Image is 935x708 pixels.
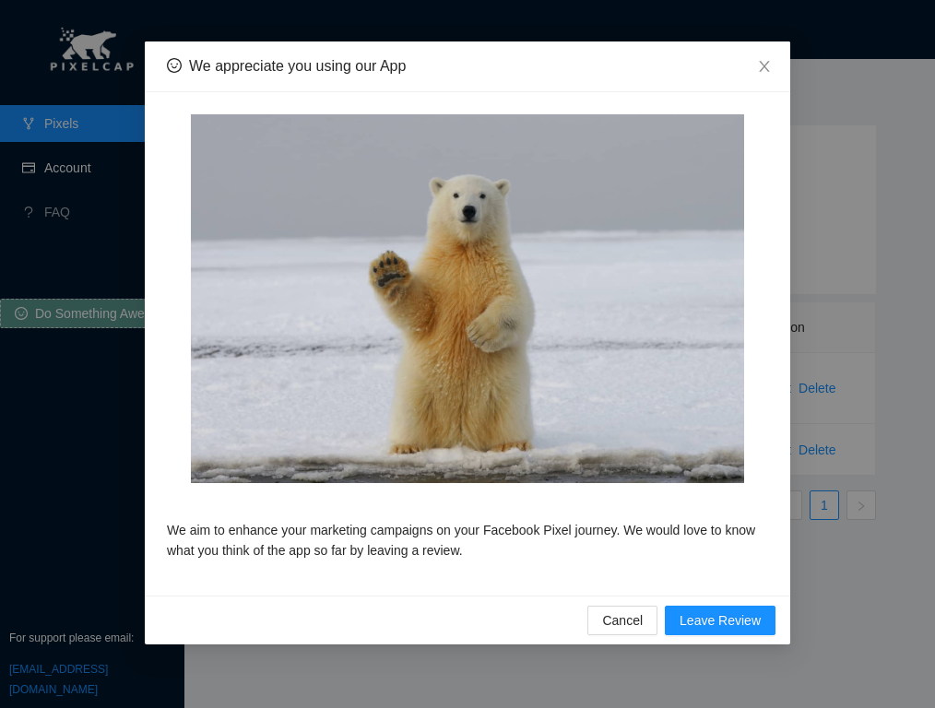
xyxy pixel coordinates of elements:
[587,606,657,635] button: Cancel
[189,56,406,77] div: We appreciate you using our App
[665,606,775,635] button: Leave Review
[602,610,643,631] span: Cancel
[757,59,772,74] span: close
[167,58,182,73] span: smile
[680,610,761,631] span: Leave Review
[739,41,790,93] button: Close
[167,520,768,560] p: We aim to enhance your marketing campaigns on your Facebook Pixel journey. We would love to know ...
[191,114,744,483] img: polar-bear.jpg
